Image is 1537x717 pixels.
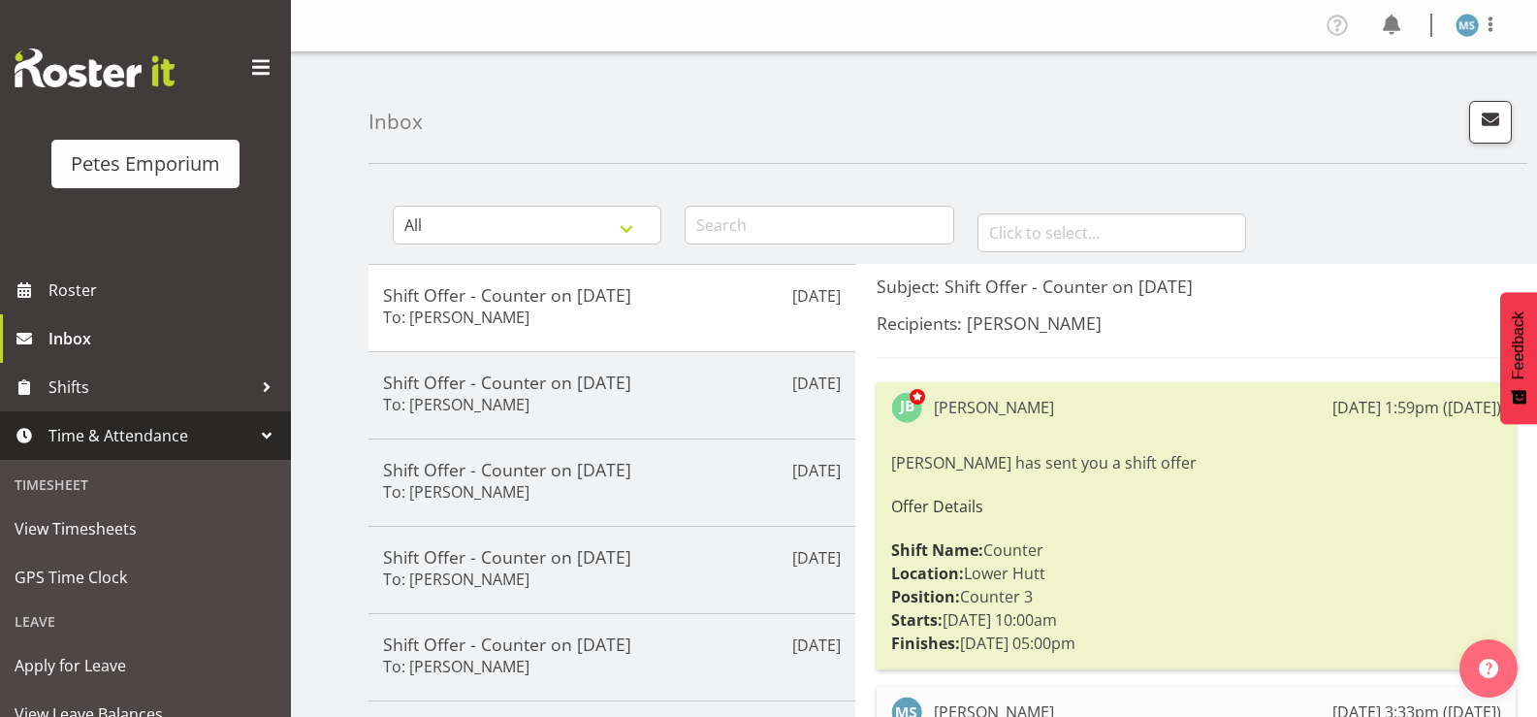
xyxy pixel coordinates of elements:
p: [DATE] [792,546,841,570]
p: [DATE] [792,284,841,308]
img: Rosterit website logo [15,49,175,87]
span: GPS Time Clock [15,563,276,592]
div: Timesheet [5,465,286,505]
h6: To: [PERSON_NAME] [383,395,529,414]
span: Feedback [1510,311,1527,379]
div: Leave [5,602,286,641]
h5: Shift Offer - Counter on [DATE] [383,459,841,480]
span: Inbox [48,324,281,353]
button: Feedback - Show survey [1500,292,1537,424]
a: View Timesheets [5,505,286,553]
img: jodine-bunn132.jpg [891,392,922,423]
span: View Timesheets [15,514,276,543]
p: [DATE] [792,634,841,657]
div: [PERSON_NAME] [934,396,1054,419]
h5: Subject: Shift Offer - Counter on [DATE] [877,276,1516,297]
div: Petes Emporium [71,149,220,179]
a: Apply for Leave [5,641,286,690]
strong: Shift Name: [891,539,983,561]
img: help-xxl-2.png [1479,659,1498,678]
strong: Finishes: [891,633,960,654]
h6: To: [PERSON_NAME] [383,308,529,327]
span: Apply for Leave [15,651,276,680]
div: [DATE] 1:59pm ([DATE]) [1332,396,1501,419]
strong: Starts: [891,609,943,631]
h6: To: [PERSON_NAME] [383,570,529,589]
div: [PERSON_NAME] has sent you a shift offer Counter Lower Hutt Counter 3 [DATE] 10:00am [DATE] 05:00pm [891,446,1501,660]
h5: Shift Offer - Counter on [DATE] [383,284,841,306]
a: GPS Time Clock [5,553,286,602]
input: Click to select... [977,213,1246,252]
span: Shifts [48,373,252,402]
h5: Shift Offer - Counter on [DATE] [383,634,841,655]
p: [DATE] [792,372,841,395]
h4: Inbox [368,111,423,133]
h5: Shift Offer - Counter on [DATE] [383,546,841,568]
h5: Shift Offer - Counter on [DATE] [383,372,841,393]
strong: Location: [891,563,964,584]
span: Time & Attendance [48,421,252,450]
h5: Recipients: [PERSON_NAME] [877,312,1516,334]
input: Search [685,206,953,244]
strong: Position: [891,586,960,607]
h6: To: [PERSON_NAME] [383,482,529,502]
p: [DATE] [792,459,841,482]
h6: Offer Details [891,498,1501,515]
h6: To: [PERSON_NAME] [383,657,529,676]
span: Roster [48,276,281,305]
img: maureen-sellwood712.jpg [1456,14,1479,37]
